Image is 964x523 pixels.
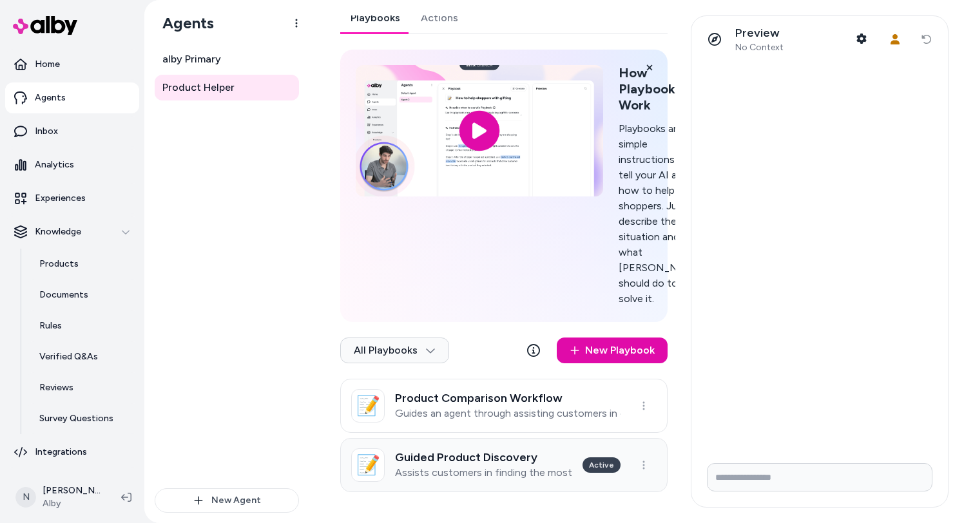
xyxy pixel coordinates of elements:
[395,407,621,420] p: Guides an agent through assisting customers in comparing products based on their preferences and ...
[26,280,139,310] a: Documents
[35,446,87,459] p: Integrations
[35,58,60,71] p: Home
[39,412,113,425] p: Survey Questions
[39,258,79,271] p: Products
[351,448,385,482] div: 📝
[35,158,74,171] p: Analytics
[340,379,668,433] a: 📝Product Comparison WorkflowGuides an agent through assisting customers in comparing products bas...
[619,121,704,307] p: Playbooks are simple instructions that tell your AI agent how to help your shoppers. Just describ...
[735,26,784,41] p: Preview
[354,344,436,357] span: All Playbooks
[39,319,62,332] p: Rules
[5,116,139,147] a: Inbox
[26,403,139,434] a: Survey Questions
[5,149,139,180] a: Analytics
[43,497,101,510] span: Alby
[155,488,299,513] button: New Agent
[162,52,221,67] span: alby Primary
[39,350,98,363] p: Verified Q&As
[152,14,214,33] h1: Agents
[5,49,139,80] a: Home
[26,249,139,280] a: Products
[35,125,58,138] p: Inbox
[5,216,139,247] button: Knowledge
[395,451,572,464] h3: Guided Product Discovery
[43,484,101,497] p: [PERSON_NAME]
[340,338,449,363] button: All Playbooks
[395,392,621,404] h3: Product Comparison Workflow
[351,389,385,423] div: 📝
[26,341,139,372] a: Verified Q&As
[35,91,66,104] p: Agents
[155,46,299,72] a: alby Primary
[5,82,139,113] a: Agents
[35,192,86,205] p: Experiences
[26,372,139,403] a: Reviews
[410,3,468,33] a: Actions
[340,438,668,492] a: 📝Guided Product DiscoveryAssists customers in finding the most suitable product by narrowing down...
[583,457,621,473] div: Active
[26,310,139,341] a: Rules
[39,381,73,394] p: Reviews
[155,75,299,100] a: Product Helper
[619,65,704,113] h2: How Playbooks Work
[5,183,139,214] a: Experiences
[162,80,235,95] span: Product Helper
[35,225,81,238] p: Knowledge
[735,42,784,53] span: No Context
[15,487,36,508] span: N
[39,289,88,301] p: Documents
[8,477,111,518] button: N[PERSON_NAME]Alby
[557,338,668,363] a: New Playbook
[340,3,410,33] a: Playbooks
[13,16,77,35] img: alby Logo
[707,463,932,491] input: Write your prompt here
[5,437,139,468] a: Integrations
[395,466,572,479] p: Assists customers in finding the most suitable product by narrowing down options through clarifyi...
